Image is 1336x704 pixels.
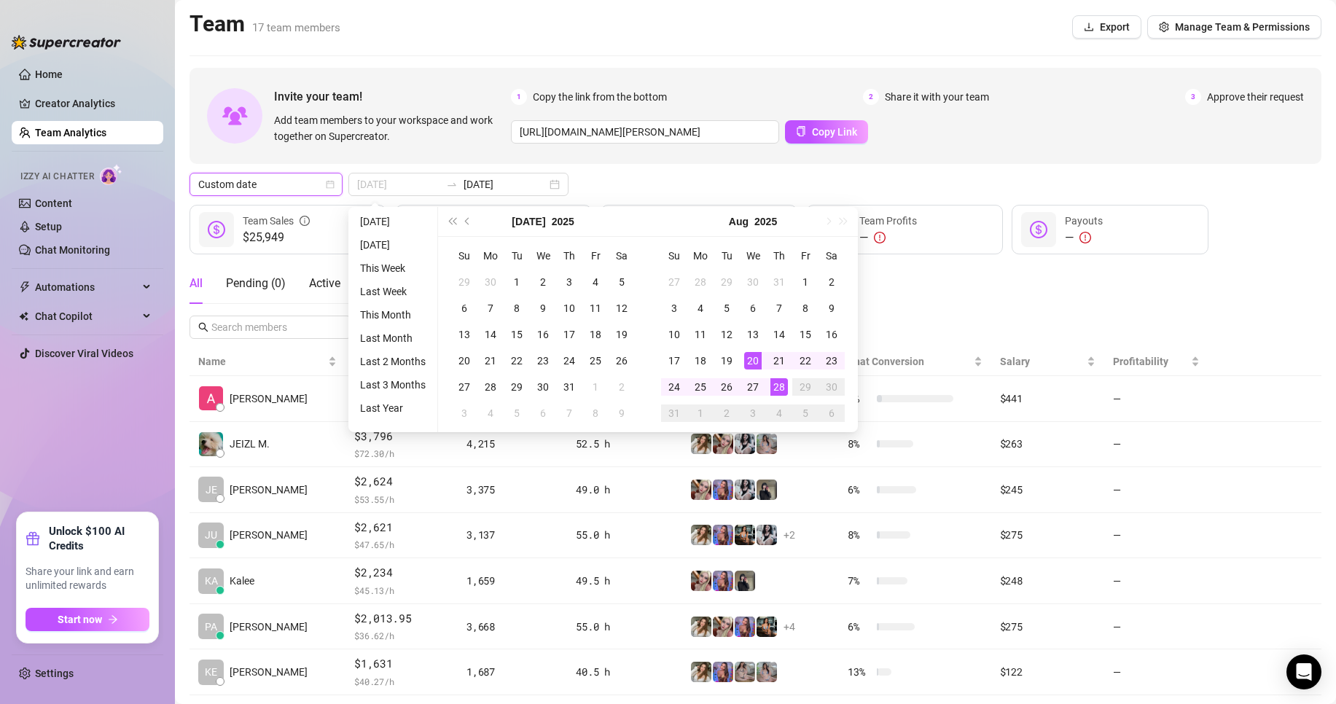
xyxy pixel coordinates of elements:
td: 2025-08-03 [451,400,477,426]
th: Tu [504,243,530,269]
img: Anna [757,480,777,500]
div: — [859,229,917,246]
span: thunderbolt [19,281,31,293]
th: Tu [714,243,740,269]
td: 2025-08-04 [687,295,714,321]
td: 2025-07-16 [530,321,556,348]
span: swap-right [446,179,458,190]
li: This Month [354,306,431,324]
div: 27 [744,378,762,396]
td: 2025-07-29 [714,269,740,295]
td: 2025-07-13 [451,321,477,348]
span: Chat Copilot [35,305,138,328]
td: 2025-09-04 [766,400,792,426]
td: 2025-07-22 [504,348,530,374]
th: Sa [609,243,635,269]
td: 2025-07-11 [582,295,609,321]
img: JEIZL MALLARI [199,432,223,456]
td: 2025-07-25 [582,348,609,374]
div: 18 [587,326,604,343]
div: 7 [770,300,788,317]
span: arrow-right [108,614,118,625]
img: Alexicon Ortiag… [199,386,223,410]
span: [PERSON_NAME] [230,391,308,407]
div: 18 [692,352,709,369]
td: 2025-08-30 [819,374,845,400]
td: 2025-08-20 [740,348,766,374]
button: Choose a year [552,207,574,236]
td: 2025-07-26 [609,348,635,374]
li: [DATE] [354,213,431,230]
div: 8 [508,300,526,317]
div: 22 [797,352,814,369]
div: 17 [560,326,578,343]
a: Team Analytics [35,127,106,138]
td: 2025-07-21 [477,348,504,374]
div: $263 [1000,436,1095,452]
td: 2025-08-12 [714,321,740,348]
span: search [198,322,208,332]
span: Automations [35,275,138,299]
span: copy [796,126,806,136]
button: Manage Team & Permissions [1147,15,1321,39]
div: 1 [692,404,709,422]
div: $441 [1000,391,1095,407]
img: Ava [713,571,733,591]
h2: Team [190,10,340,38]
span: exclamation-circle [1079,232,1091,243]
span: Team Profits [859,215,917,227]
a: Discover Viral Videos [35,348,133,359]
span: Custom date [198,173,334,195]
div: 4 [692,300,709,317]
img: Sadie [757,525,777,545]
td: 2025-08-25 [687,374,714,400]
td: 2025-07-05 [609,269,635,295]
span: Name [198,353,325,369]
th: Th [766,243,792,269]
img: Ava [735,525,755,545]
img: Paige [691,662,711,682]
span: dollar-circle [1030,221,1047,238]
div: 15 [797,326,814,343]
td: 2025-08-16 [819,321,845,348]
li: This Week [354,259,431,277]
td: 2025-08-22 [792,348,819,374]
input: Search members [211,319,331,335]
th: Su [451,243,477,269]
div: 1 [587,378,604,396]
td: 2025-08-27 [740,374,766,400]
td: 2025-08-05 [504,400,530,426]
th: We [740,243,766,269]
span: Share it with your team [885,89,989,105]
img: Ava [735,617,755,637]
th: Su [661,243,687,269]
img: Paige [691,525,711,545]
td: 2025-08-18 [687,348,714,374]
td: 2025-07-15 [504,321,530,348]
td: 2025-09-02 [714,400,740,426]
li: Last 2 Months [354,353,431,370]
td: 2025-07-30 [530,374,556,400]
th: Sa [819,243,845,269]
span: Profitability [1113,356,1168,367]
img: Chat Copilot [19,311,28,321]
th: Fr [792,243,819,269]
td: 2025-08-23 [819,348,845,374]
td: 2025-07-31 [556,374,582,400]
span: Approve their request [1207,89,1304,105]
div: 5 [718,300,735,317]
div: 20 [744,352,762,369]
td: 2025-07-18 [582,321,609,348]
button: Choose a month [512,207,545,236]
img: AI Chatter [100,164,122,185]
img: Daisy [735,662,755,682]
th: Name [190,348,345,376]
div: 14 [770,326,788,343]
td: 2025-09-01 [687,400,714,426]
div: 21 [482,352,499,369]
td: 2025-09-06 [819,400,845,426]
td: 2025-07-19 [609,321,635,348]
button: Choose a month [729,207,749,236]
div: 11 [587,300,604,317]
td: 2025-08-04 [477,400,504,426]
